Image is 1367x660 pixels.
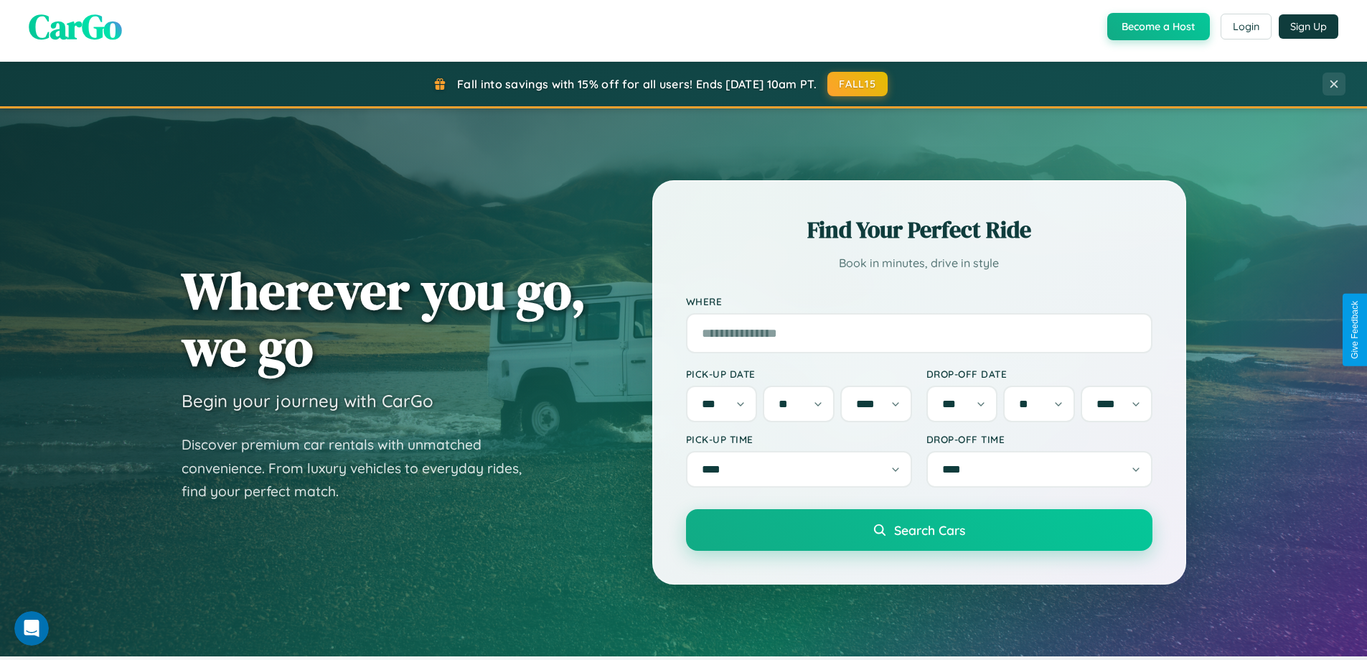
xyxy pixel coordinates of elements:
p: Book in minutes, drive in style [686,253,1152,274]
h1: Wherever you go, we go [182,262,586,376]
button: Sign Up [1279,14,1338,39]
button: Login [1221,14,1272,39]
label: Pick-up Date [686,368,912,380]
label: Pick-up Time [686,433,912,445]
button: Become a Host [1107,13,1210,40]
p: Discover premium car rentals with unmatched convenience. From luxury vehicles to everyday rides, ... [182,433,540,503]
span: Fall into savings with 15% off for all users! Ends [DATE] 10am PT. [457,77,817,91]
span: Search Cars [894,522,965,538]
button: Search Cars [686,509,1152,551]
span: CarGo [29,3,122,50]
label: Drop-off Time [926,433,1152,445]
div: Give Feedback [1350,301,1360,359]
h3: Begin your journey with CarGo [182,390,433,412]
label: Where [686,295,1152,307]
button: FALL15 [827,72,888,96]
iframe: Intercom live chat [14,611,49,646]
label: Drop-off Date [926,368,1152,380]
h2: Find Your Perfect Ride [686,214,1152,246]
